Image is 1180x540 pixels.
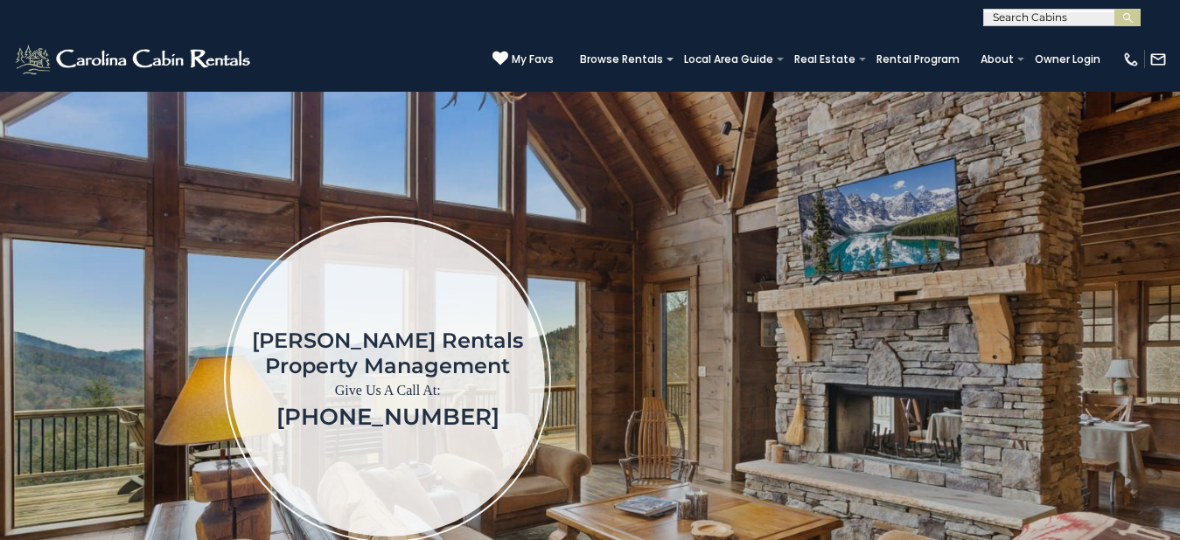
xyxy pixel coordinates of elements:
[1026,47,1109,72] a: Owner Login
[1122,51,1140,68] img: phone-regular-white.png
[571,47,672,72] a: Browse Rentals
[512,52,554,67] span: My Favs
[675,47,782,72] a: Local Area Guide
[786,47,864,72] a: Real Estate
[868,47,968,72] a: Rental Program
[13,42,255,77] img: White-1-2.png
[492,51,554,68] a: My Favs
[252,378,523,403] p: Give Us A Call At:
[276,403,499,431] a: [PHONE_NUMBER]
[252,328,523,378] h1: [PERSON_NAME] Rentals Property Management
[972,47,1023,72] a: About
[1149,51,1167,68] img: mail-regular-white.png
